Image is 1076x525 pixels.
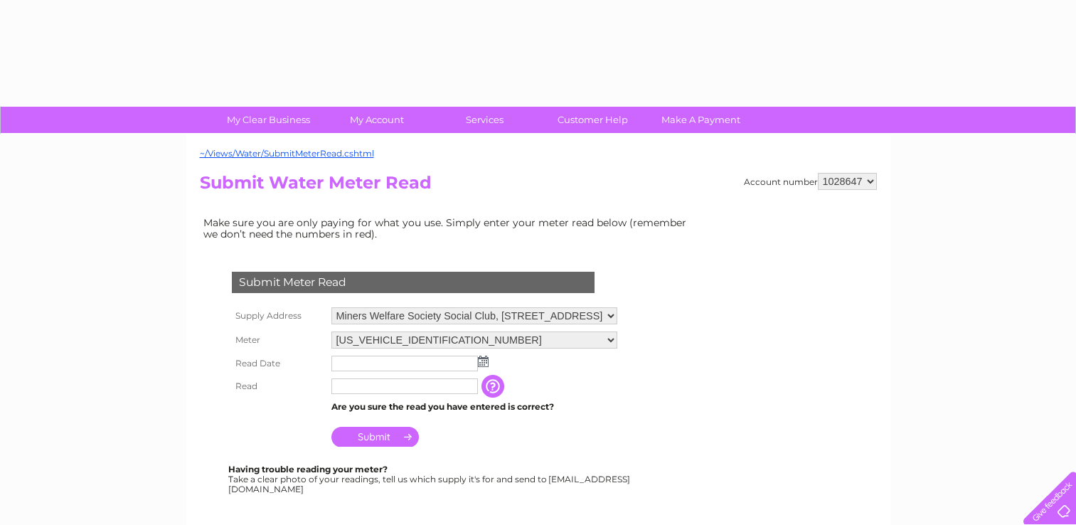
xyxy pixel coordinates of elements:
[481,375,507,398] input: Information
[228,375,328,398] th: Read
[331,427,419,447] input: Submit
[328,398,621,416] td: Are you sure the read you have entered is correct?
[744,173,877,190] div: Account number
[228,304,328,328] th: Supply Address
[228,465,632,494] div: Take a clear photo of your readings, tell us which supply it's for and send to [EMAIL_ADDRESS][DO...
[200,148,374,159] a: ~/Views/Water/SubmitMeterRead.cshtml
[318,107,435,133] a: My Account
[534,107,651,133] a: Customer Help
[228,464,388,474] b: Having trouble reading your meter?
[228,328,328,352] th: Meter
[478,356,489,367] img: ...
[232,272,595,293] div: Submit Meter Read
[228,352,328,375] th: Read Date
[210,107,327,133] a: My Clear Business
[642,107,760,133] a: Make A Payment
[200,173,877,200] h2: Submit Water Meter Read
[426,107,543,133] a: Services
[200,213,698,243] td: Make sure you are only paying for what you use. Simply enter your meter read below (remember we d...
